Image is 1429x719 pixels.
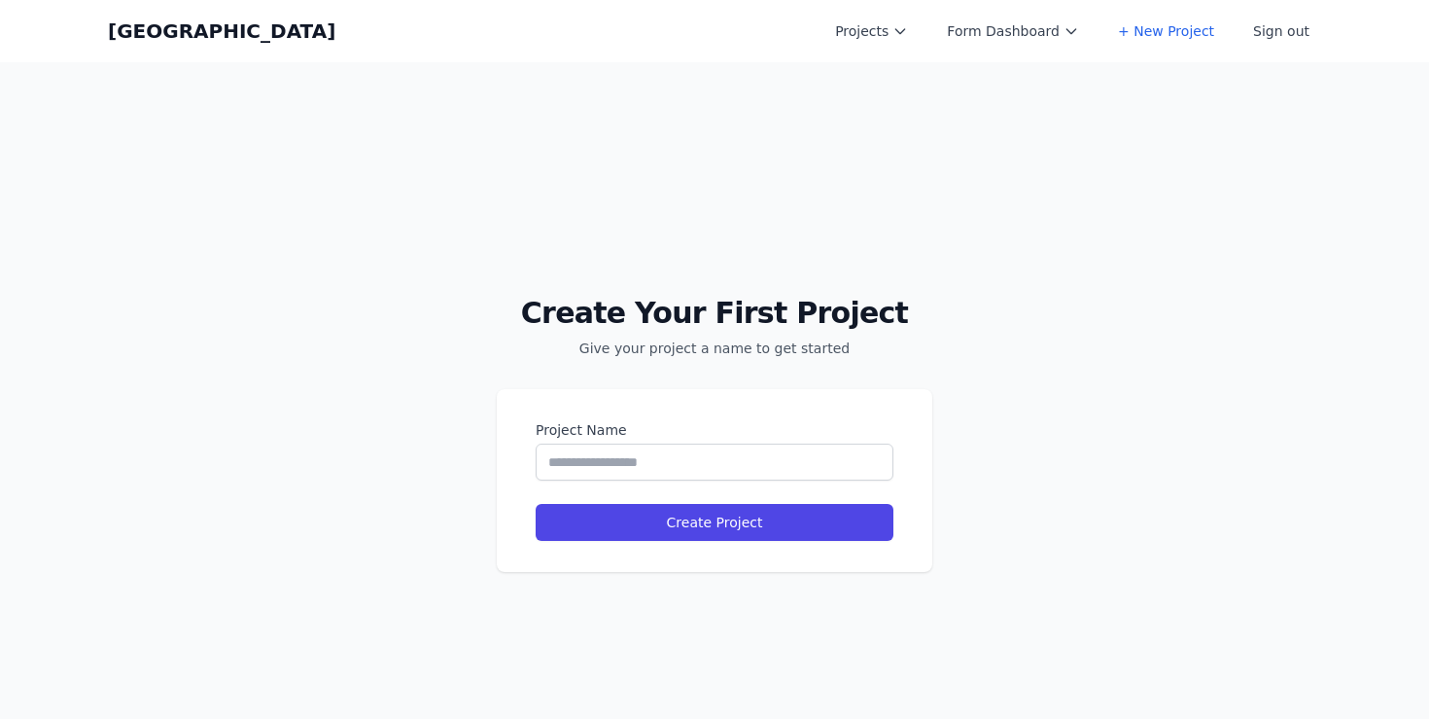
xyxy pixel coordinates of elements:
[1106,14,1226,49] a: + New Project
[497,339,932,358] p: Give your project a name to get started
[497,296,932,331] h2: Create Your First Project
[823,14,920,49] button: Projects
[536,420,893,440] label: Project Name
[536,504,893,541] button: Create Project
[935,14,1091,49] button: Form Dashboard
[108,18,335,45] a: [GEOGRAPHIC_DATA]
[1241,14,1321,49] button: Sign out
